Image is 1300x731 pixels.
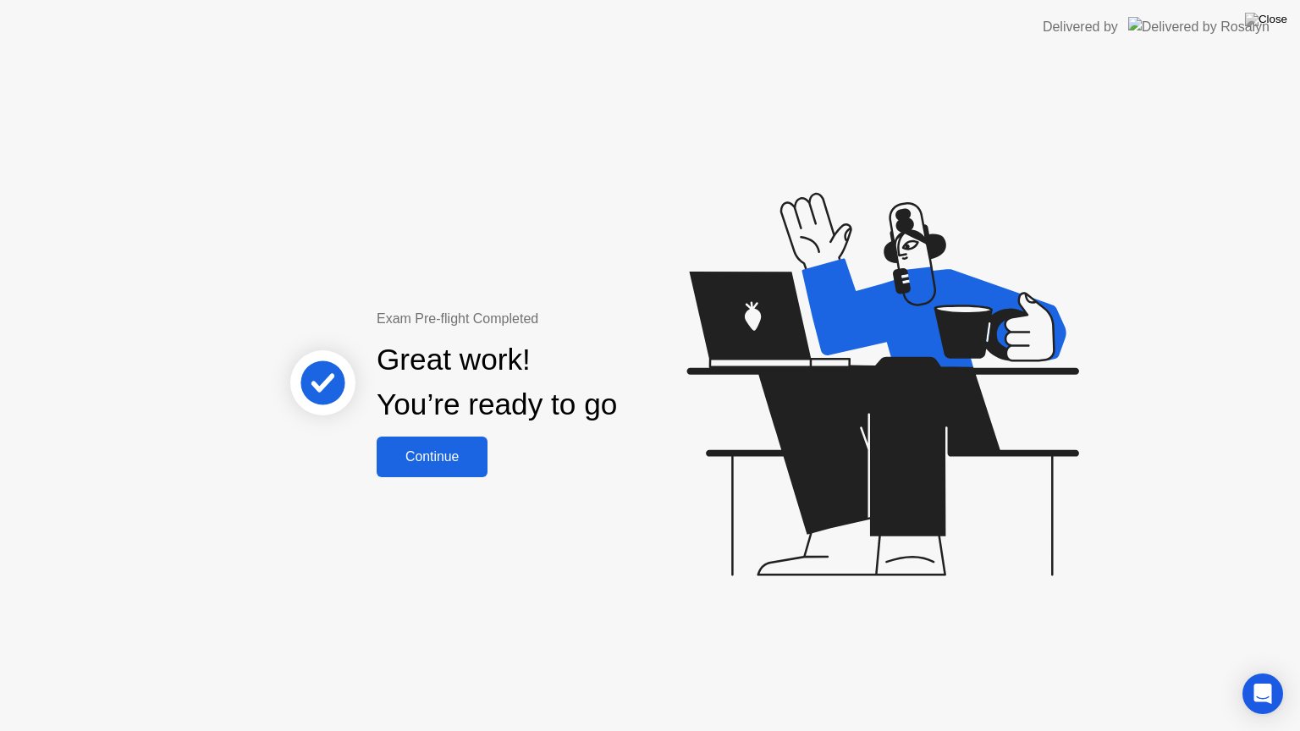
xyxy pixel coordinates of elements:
[382,449,482,464] div: Continue
[1245,13,1287,26] img: Close
[377,338,617,427] div: Great work! You’re ready to go
[377,437,487,477] button: Continue
[1242,673,1283,714] div: Open Intercom Messenger
[1043,17,1118,37] div: Delivered by
[377,309,726,329] div: Exam Pre-flight Completed
[1128,17,1270,36] img: Delivered by Rosalyn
